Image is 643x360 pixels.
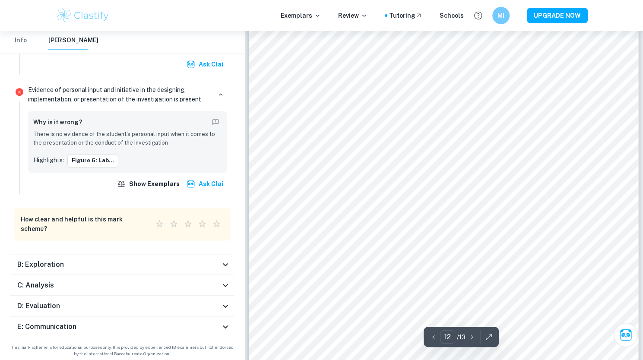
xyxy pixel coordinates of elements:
[33,155,64,165] p: Highlights:
[28,85,211,104] p: Evidence of personal input and initiative in the designing, implementation, or presentation of th...
[496,11,506,20] h6: MI
[33,117,82,127] h6: Why is it wrong?
[56,7,111,24] img: Clastify logo
[33,130,222,148] p: There is no evidence of the student's personal input when it comes to the presentation or the con...
[14,87,25,97] svg: Incorrect
[614,323,638,347] button: Ask Clai
[471,8,485,23] button: Help and Feedback
[187,180,195,188] img: clai.svg
[21,215,142,234] h6: How clear and helpful is this mark scheme?
[187,60,195,69] img: clai.svg
[17,259,64,270] h6: B: Exploration
[492,7,510,24] button: MI
[10,275,234,296] div: C: Analysis
[389,11,422,20] a: Tutoring
[115,176,183,192] button: Show exemplars
[10,344,234,357] span: This mark scheme is for educational purposes only. It is provided by experienced IB examiners but...
[10,296,234,316] div: D: Evaluation
[48,31,98,50] button: [PERSON_NAME]
[281,11,321,20] p: Exemplars
[338,11,367,20] p: Review
[10,254,234,275] div: B: Exploration
[440,11,464,20] a: Schools
[17,322,76,332] h6: E: Communication
[185,176,227,192] button: Ask Clai
[185,57,227,72] button: Ask Clai
[527,8,588,23] button: UPGRADE NOW
[17,301,60,311] h6: D: Evaluation
[17,280,54,291] h6: C: Analysis
[67,154,118,167] button: Figure 6: Lab...
[10,31,31,50] button: Info
[457,332,466,342] p: / 13
[10,316,234,337] div: E: Communication
[209,116,222,128] button: Report mistake/confusion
